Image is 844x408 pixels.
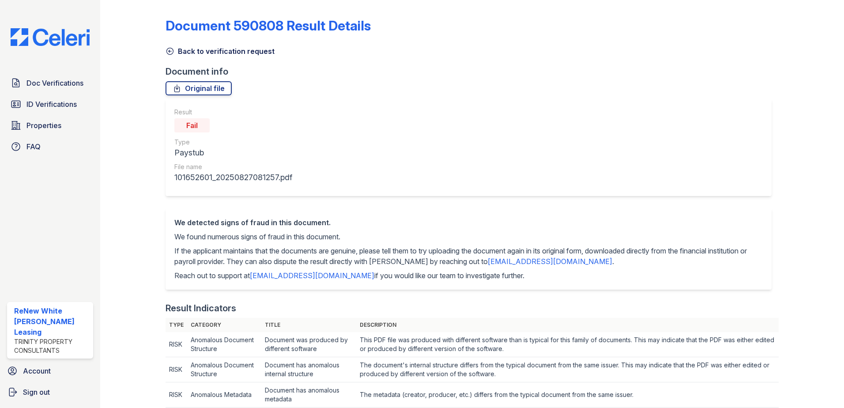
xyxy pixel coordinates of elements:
[174,231,763,242] p: We found numerous signs of fraud in this document.
[174,162,292,171] div: File name
[166,382,187,408] td: RISK
[187,318,261,332] th: Category
[488,257,612,266] a: [EMAIL_ADDRESS][DOMAIN_NAME]
[261,318,356,332] th: Title
[174,108,292,117] div: Result
[26,141,41,152] span: FAQ
[356,332,779,357] td: This PDF file was produced with different software than is typical for this family of documents. ...
[187,382,261,408] td: Anomalous Metadata
[166,81,232,95] a: Original file
[4,28,97,46] img: CE_Logo_Blue-a8612792a0a2168367f1c8372b55b34899dd931a85d93a1a3d3e32e68fde9ad4.png
[356,382,779,408] td: The metadata (creator, producer, etc.) differs from the typical document from the same issuer.
[174,217,763,228] div: We detected signs of fraud in this document.
[23,387,50,397] span: Sign out
[166,332,187,357] td: RISK
[261,357,356,382] td: Document has anomalous internal structure
[356,318,779,332] th: Description
[166,46,275,57] a: Back to verification request
[261,382,356,408] td: Document has anomalous metadata
[7,138,93,155] a: FAQ
[7,117,93,134] a: Properties
[166,357,187,382] td: RISK
[14,337,90,355] div: Trinity Property Consultants
[187,332,261,357] td: Anomalous Document Structure
[4,383,97,401] a: Sign out
[250,271,374,280] a: [EMAIL_ADDRESS][DOMAIN_NAME]
[187,357,261,382] td: Anomalous Document Structure
[166,18,371,34] a: Document 590808 Result Details
[174,118,210,132] div: Fail
[174,138,292,147] div: Type
[166,65,779,78] div: Document info
[174,246,763,267] p: If the applicant maintains that the documents are genuine, please tell them to try uploading the ...
[26,99,77,110] span: ID Verifications
[4,362,97,380] a: Account
[26,120,61,131] span: Properties
[7,74,93,92] a: Doc Verifications
[23,366,51,376] span: Account
[166,318,187,332] th: Type
[174,171,292,184] div: 101652601_20250827081257.pdf
[166,302,236,314] div: Result Indicators
[612,257,614,266] span: .
[261,332,356,357] td: Document was produced by different software
[174,270,763,281] p: Reach out to support at if you would like our team to investigate further.
[26,78,83,88] span: Doc Verifications
[14,306,90,337] div: ReNew White [PERSON_NAME] Leasing
[174,147,292,159] div: Paystub
[356,357,779,382] td: The document's internal structure differs from the typical document from the same issuer. This ma...
[7,95,93,113] a: ID Verifications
